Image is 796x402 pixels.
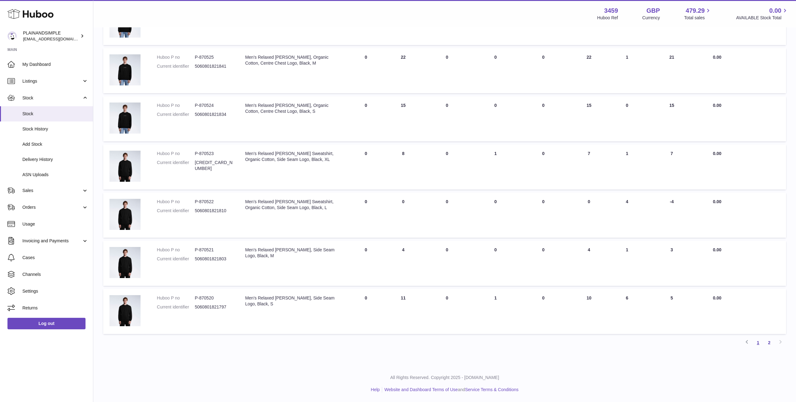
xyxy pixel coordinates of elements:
[195,112,233,117] dd: 5060801821834
[385,48,422,93] td: 22
[157,304,195,310] dt: Current identifier
[22,141,88,147] span: Add Stock
[644,144,700,190] td: 7
[684,7,712,21] a: 479.29 Total sales
[769,7,781,15] span: 0.00
[22,172,88,178] span: ASN Uploads
[245,103,341,114] div: Men's Relaxed [PERSON_NAME], Organic Cotton, Centre Chest Logo, Black, S
[22,238,82,244] span: Invoicing and Payments
[713,103,721,108] span: 0.00
[422,96,472,141] td: 0
[195,54,233,60] dd: P-870525
[610,144,644,190] td: 1
[568,144,610,190] td: 7
[646,7,660,15] strong: GBP
[713,199,721,204] span: 0.00
[7,318,86,329] a: Log out
[472,144,519,190] td: 1
[23,30,79,42] div: PLAINANDSIMPLE
[22,305,88,311] span: Returns
[245,199,341,211] div: Men's Relaxed [PERSON_NAME] Sweatshirt, Organic Cotton, Side Seam Logo, Black, L
[195,304,233,310] dd: 5060801821797
[610,289,644,334] td: 6
[347,289,385,334] td: 0
[157,160,195,171] dt: Current identifier
[385,96,422,141] td: 15
[465,387,519,392] a: Service Terms & Conditions
[22,111,88,117] span: Stock
[109,247,141,278] img: product image
[195,103,233,108] dd: P-870524
[604,7,618,15] strong: 3459
[157,247,195,253] dt: Huboo P no
[22,204,82,210] span: Orders
[371,387,380,392] a: Help
[245,151,341,162] div: Men's Relaxed [PERSON_NAME] Sweatshirt, Organic Cotton, Side Seam Logo, Black, XL
[157,199,195,205] dt: Huboo P no
[22,188,82,194] span: Sales
[752,337,764,348] a: 1
[385,241,422,286] td: 4
[736,15,789,21] span: AVAILABLE Stock Total
[422,193,472,238] td: 0
[422,144,472,190] td: 0
[157,112,195,117] dt: Current identifier
[644,48,700,93] td: 21
[347,96,385,141] td: 0
[472,96,519,141] td: 0
[195,63,233,69] dd: 5060801821841
[736,7,789,21] a: 0.00 AVAILABLE Stock Total
[472,48,519,93] td: 0
[109,54,141,85] img: product image
[542,55,545,60] span: 0
[542,151,545,156] span: 0
[157,208,195,214] dt: Current identifier
[542,295,545,300] span: 0
[157,103,195,108] dt: Huboo P no
[98,375,791,381] p: All Rights Reserved. Copyright 2025 - [DOMAIN_NAME]
[195,295,233,301] dd: P-870520
[542,199,545,204] span: 0
[347,48,385,93] td: 0
[22,126,88,132] span: Stock History
[542,247,545,252] span: 0
[22,95,82,101] span: Stock
[610,241,644,286] td: 1
[472,193,519,238] td: 0
[610,96,644,141] td: 0
[157,151,195,157] dt: Huboo P no
[422,241,472,286] td: 0
[713,295,721,300] span: 0.00
[7,31,17,41] img: duco@plainandsimple.com
[385,193,422,238] td: 0
[382,387,518,393] li: and
[568,289,610,334] td: 10
[568,193,610,238] td: 0
[195,151,233,157] dd: P-870523
[157,256,195,262] dt: Current identifier
[22,255,88,261] span: Cases
[568,96,610,141] td: 15
[22,288,88,294] span: Settings
[23,36,91,41] span: [EMAIL_ADDRESS][DOMAIN_NAME]
[385,289,422,334] td: 11
[109,151,141,182] img: product image
[684,15,712,21] span: Total sales
[347,193,385,238] td: 0
[195,160,233,171] dd: [CREDIT_CARD_NUMBER]
[597,15,618,21] div: Huboo Ref
[157,54,195,60] dt: Huboo P no
[568,241,610,286] td: 4
[347,241,385,286] td: 0
[642,15,660,21] div: Currency
[610,48,644,93] td: 1
[22,157,88,162] span: Delivery History
[109,103,141,134] img: product image
[157,63,195,69] dt: Current identifier
[568,48,610,93] td: 22
[686,7,705,15] span: 479.29
[713,151,721,156] span: 0.00
[22,78,82,84] span: Listings
[195,208,233,214] dd: 5060801821810
[245,54,341,66] div: Men's Relaxed [PERSON_NAME], Organic Cotton, Centre Chest Logo, Black, M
